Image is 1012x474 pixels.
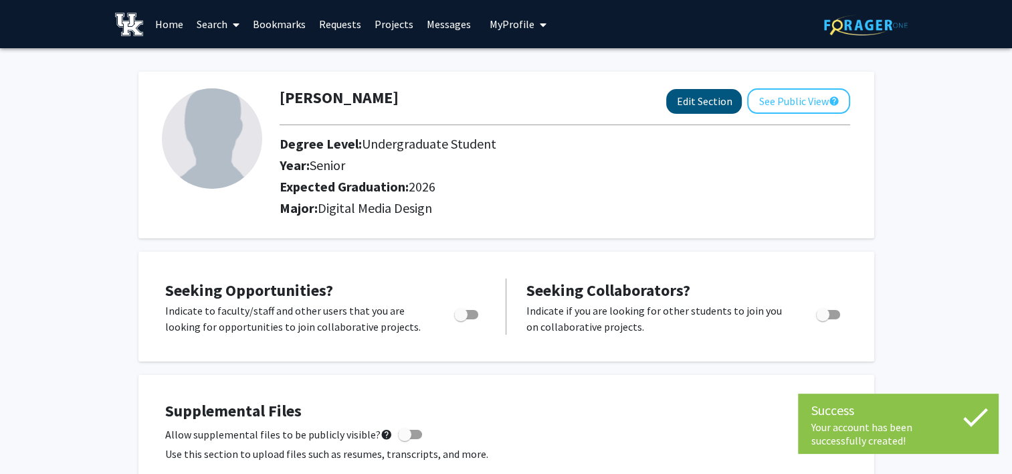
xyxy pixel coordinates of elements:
img: ForagerOne Logo [824,15,908,35]
iframe: Chat [10,414,57,464]
span: 2026 [409,178,435,195]
a: Messages [420,1,478,48]
p: Use this section to upload files such as resumes, transcripts, and more. [165,446,847,462]
div: Toggle [811,303,847,323]
span: Seeking Opportunities? [165,280,333,301]
div: Success [811,400,985,420]
a: Search [190,1,246,48]
h1: [PERSON_NAME] [280,88,399,108]
p: Indicate to faculty/staff and other users that you are looking for opportunities to join collabor... [165,303,429,335]
span: Undergraduate Student [362,135,496,152]
h2: Year: [280,157,758,173]
span: My Profile [490,17,534,31]
div: Your account has been successfully created! [811,420,985,447]
mat-icon: help [828,93,839,109]
span: Senior [310,157,345,173]
span: Allow supplemental files to be publicly visible? [165,426,393,443]
a: Bookmarks [246,1,312,48]
button: Edit Section [666,89,742,114]
h4: Supplemental Files [165,402,847,421]
p: Indicate if you are looking for other students to join you on collaborative projects. [526,303,791,335]
span: Seeking Collaborators? [526,280,690,301]
div: Toggle [449,303,486,323]
button: See Public View [747,88,850,114]
a: Projects [368,1,420,48]
h2: Expected Graduation: [280,179,758,195]
a: Home [148,1,190,48]
mat-icon: help [381,426,393,443]
img: Profile Picture [162,88,262,189]
h2: Major: [280,200,850,216]
a: Requests [312,1,368,48]
img: University of Kentucky Logo [115,13,144,36]
h2: Degree Level: [280,136,758,152]
span: Digital Media Design [318,200,432,216]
